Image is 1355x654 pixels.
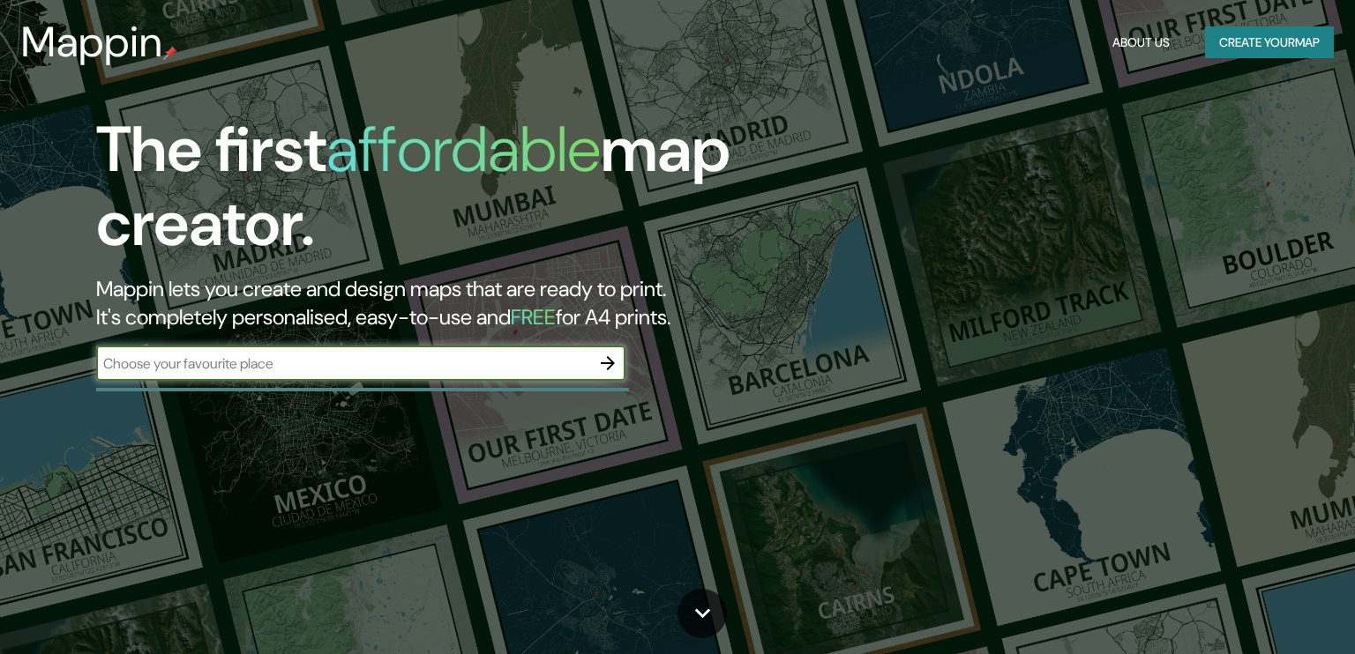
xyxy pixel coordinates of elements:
h1: The first map creator. [96,113,774,275]
input: Choose your favourite place [96,353,590,374]
img: mappin-pin [163,46,177,60]
button: About Us [1105,26,1177,59]
h1: affordable [326,108,601,190]
h2: Mappin lets you create and design maps that are ready to print. It's completely personalised, eas... [96,275,774,331]
button: Create yourmap [1205,26,1334,59]
h5: FREE [511,303,556,331]
h3: Mappin [21,18,163,67]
